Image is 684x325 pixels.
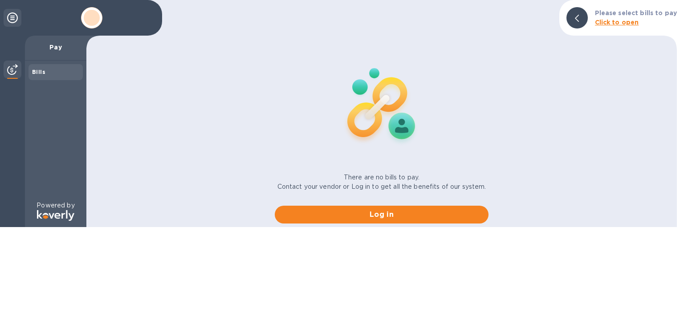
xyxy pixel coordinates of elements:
b: Click to open [595,19,639,26]
p: There are no bills to pay. Contact your vendor or Log in to get all the benefits of our system. [277,173,486,191]
button: Log in [275,206,489,223]
b: Please select bills to pay [595,9,677,16]
img: Logo [37,210,74,221]
span: Log in [282,209,481,220]
p: Powered by [37,201,74,210]
b: Bills [32,69,45,75]
p: Pay [32,43,79,52]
